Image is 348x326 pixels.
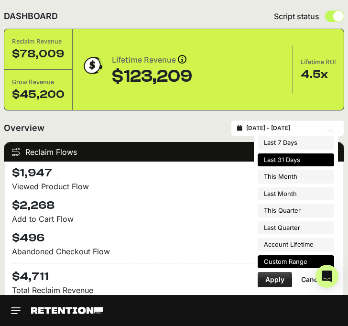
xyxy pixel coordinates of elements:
[12,213,336,225] div: Add to Cart Flow
[12,246,336,257] div: Abandoned Checkout Flow
[12,165,336,181] h4: $1,947
[315,265,338,288] div: Open Intercom Messenger
[258,238,334,251] li: Account Lifetime
[301,57,336,67] div: Lifetime ROI
[12,230,336,246] h4: $496
[301,67,336,82] div: 4.5x
[4,121,44,135] h2: Overview
[12,263,336,284] h4: $4,711
[12,284,336,296] p: Total Reclaim Revenue
[258,187,334,201] li: Last Month
[258,170,334,184] li: This Month
[12,198,336,213] h4: $2,268
[258,136,334,150] li: Last 7 Days
[12,77,65,87] div: Grow Revenue
[31,307,103,314] img: Retention.com
[258,204,334,217] li: This Quarter
[112,54,192,67] div: Lifetime Revenue
[12,87,65,102] div: $45,200
[4,142,344,162] div: Reclaim Flows
[12,37,65,46] div: Reclaim Revenue
[294,272,331,287] button: Cancel
[4,10,58,23] h2: DASHBOARD
[258,255,334,269] li: Custom Range
[12,46,65,62] div: $78,009
[112,67,192,86] div: $123,209
[274,11,319,22] span: Script status
[80,54,104,77] img: dollar-coin-05c43ed7efb7bc0c12610022525b4bbbb207c7efeef5aecc26f025e68dcafac9.png
[258,272,292,287] button: Apply
[258,221,334,235] li: Last Quarter
[258,153,334,167] li: Last 31 Days
[12,181,336,192] div: Viewed Product Flow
